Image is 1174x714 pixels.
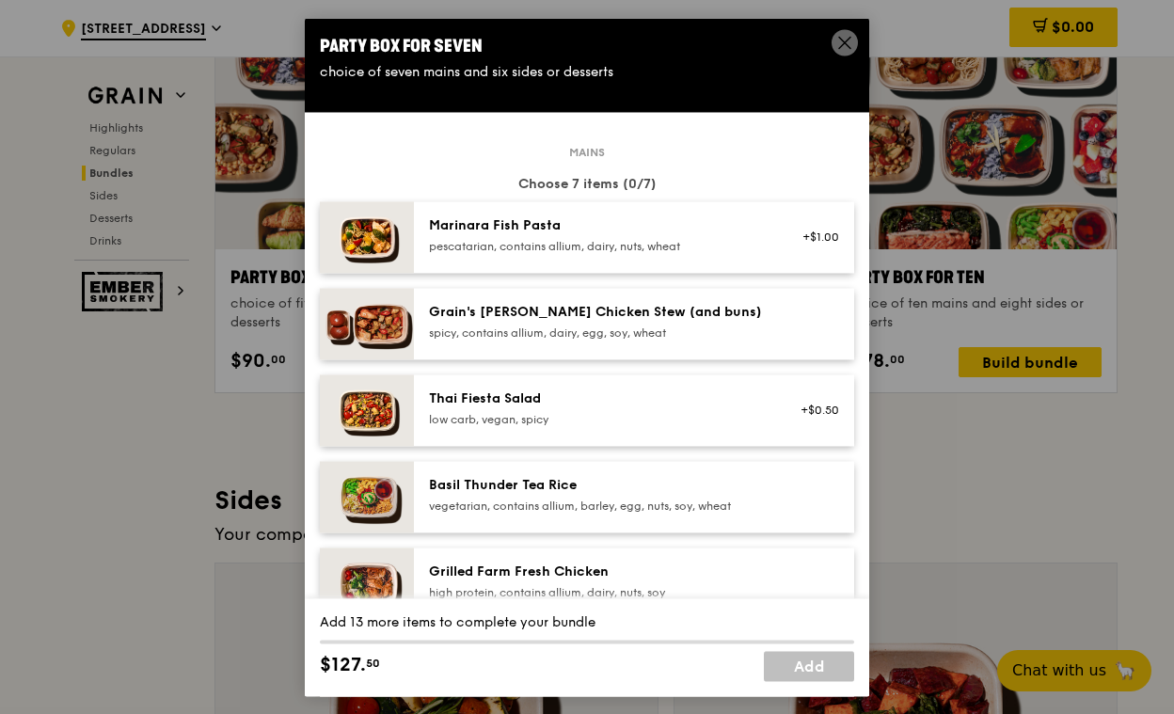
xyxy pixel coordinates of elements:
div: high protein, contains allium, dairy, nuts, soy [429,585,767,600]
img: daily_normal_Marinara_Fish_Pasta__Horizontal_.jpg [320,201,414,273]
div: Grain's [PERSON_NAME] Chicken Stew (and buns) [429,303,767,322]
span: 50 [366,656,380,671]
img: daily_normal_HORZ-Basil-Thunder-Tea-Rice.jpg [320,461,414,532]
div: Marinara Fish Pasta [429,216,767,235]
span: Mains [562,145,612,160]
div: Add 13 more items to complete your bundle [320,613,854,632]
a: Add [764,651,854,681]
div: Party Box for Seven [320,33,854,59]
img: daily_normal_HORZ-Grilled-Farm-Fresh-Chicken.jpg [320,547,414,619]
img: daily_normal_Grains-Curry-Chicken-Stew-HORZ.jpg [320,288,414,359]
img: daily_normal_Thai_Fiesta_Salad__Horizontal_.jpg [320,374,414,446]
div: pescatarian, contains allium, dairy, nuts, wheat [429,239,767,254]
div: Choose 7 items (0/7) [320,175,854,194]
div: Basil Thunder Tea Rice [429,476,767,495]
div: +$1.00 [789,230,839,245]
div: choice of seven mains and six sides or desserts [320,63,854,82]
span: $127. [320,651,366,679]
div: low carb, vegan, spicy [429,412,767,427]
div: +$0.50 [789,403,839,418]
div: Thai Fiesta Salad [429,389,767,408]
div: Grilled Farm Fresh Chicken [429,563,767,581]
div: vegetarian, contains allium, barley, egg, nuts, soy, wheat [429,499,767,514]
div: spicy, contains allium, dairy, egg, soy, wheat [429,325,767,341]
